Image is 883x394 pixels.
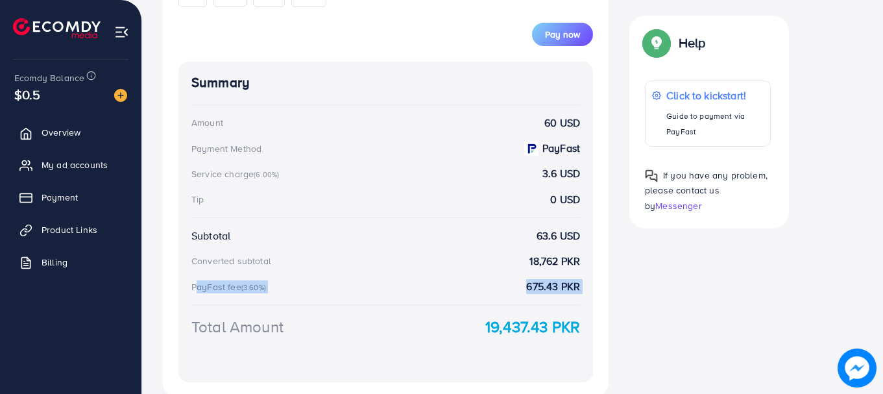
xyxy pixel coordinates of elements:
[10,184,132,210] a: Payment
[679,35,706,51] p: Help
[191,254,271,267] div: Converted subtotal
[645,169,658,182] img: Popup guide
[550,192,580,207] strong: 0 USD
[10,119,132,145] a: Overview
[10,249,132,275] a: Billing
[114,89,127,102] img: image
[10,152,132,178] a: My ad accounts
[666,108,763,140] p: Guide to payment via PayFast
[544,116,580,130] strong: 60 USD
[526,279,580,294] strong: 675.43 PKR
[191,280,270,293] div: PayFast fee
[42,223,97,236] span: Product Links
[13,18,101,38] img: logo
[10,217,132,243] a: Product Links
[191,315,284,338] div: Total Amount
[114,25,129,40] img: menu
[645,169,768,212] span: If you have any problem, please contact us by
[529,254,580,269] strong: 18,762 PKR
[42,158,108,171] span: My ad accounts
[241,282,266,293] small: (3.60%)
[666,88,763,103] p: Click to kickstart!
[542,141,580,156] strong: PayFast
[191,167,283,180] div: Service charge
[655,199,701,212] span: Messenger
[191,228,230,243] div: Subtotal
[537,228,580,243] strong: 63.6 USD
[42,126,80,139] span: Overview
[532,23,593,46] button: Pay now
[191,193,204,206] div: Tip
[524,142,538,156] img: payment
[42,191,78,204] span: Payment
[14,85,41,104] span: $0.5
[191,116,223,129] div: Amount
[14,71,84,84] span: Ecomdy Balance
[254,169,279,180] small: (6.00%)
[485,315,580,338] strong: 19,437.43 PKR
[191,142,261,155] div: Payment Method
[645,31,668,55] img: Popup guide
[545,28,580,41] span: Pay now
[191,75,580,91] h4: Summary
[838,349,877,388] img: image
[542,166,580,181] strong: 3.6 USD
[42,256,67,269] span: Billing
